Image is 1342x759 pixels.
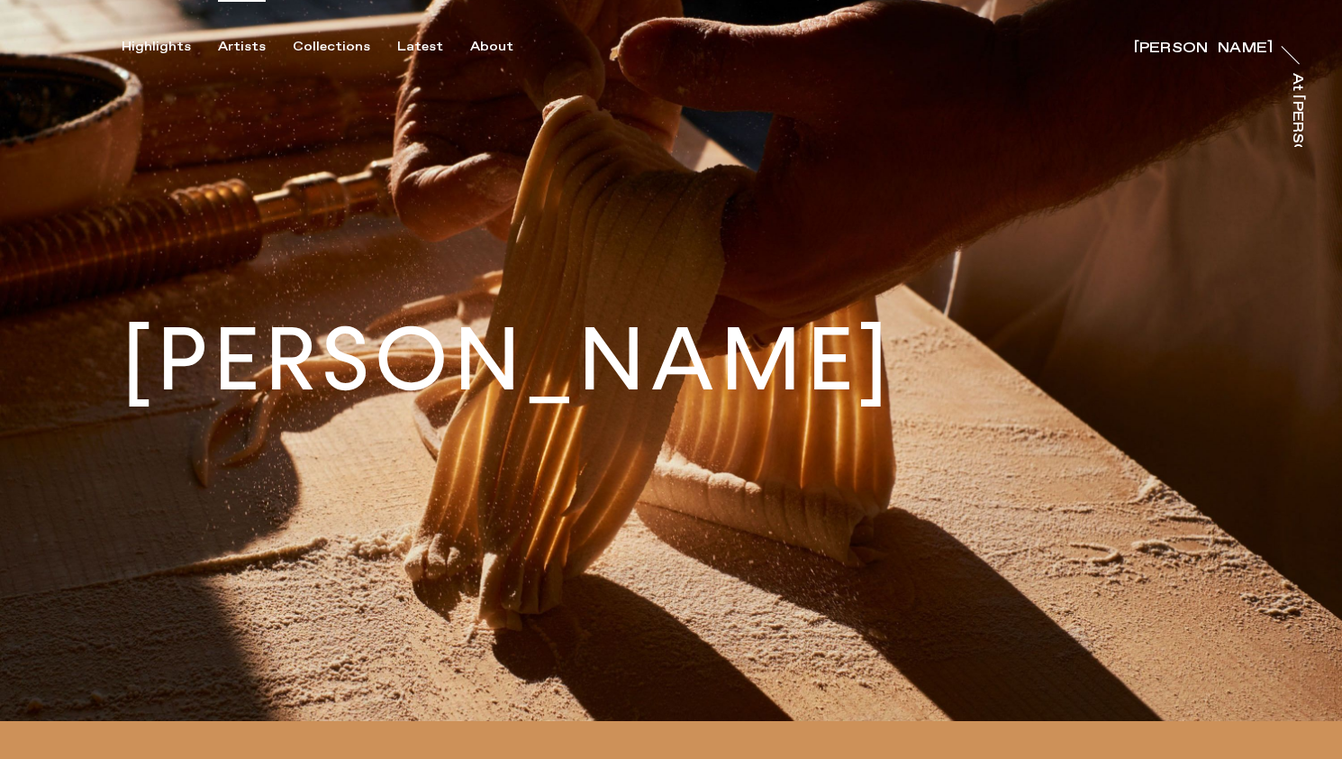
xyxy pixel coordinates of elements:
a: [PERSON_NAME] [1134,34,1273,52]
button: Artists [218,39,293,55]
div: Highlights [122,39,191,55]
a: At [PERSON_NAME] [1293,73,1311,147]
div: At [PERSON_NAME] [1290,73,1304,234]
div: Artists [218,39,266,55]
div: About [470,39,513,55]
div: Latest [397,39,443,55]
h1: [PERSON_NAME] [122,316,893,404]
button: About [470,39,540,55]
button: Highlights [122,39,218,55]
div: Collections [293,39,370,55]
button: Latest [397,39,470,55]
button: Collections [293,39,397,55]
